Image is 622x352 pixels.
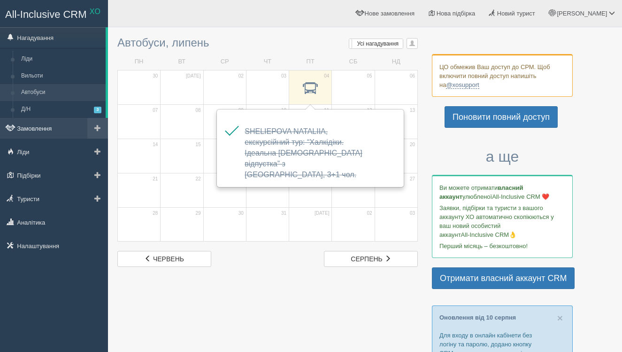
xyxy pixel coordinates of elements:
[557,10,607,17] span: [PERSON_NAME]
[437,10,476,17] span: Нова підбірка
[410,141,415,148] span: 20
[17,84,106,101] a: Автобуси
[315,210,329,217] span: [DATE]
[186,73,200,79] span: [DATE]
[118,54,161,70] td: ПН
[17,51,106,68] a: Ліди
[439,242,565,250] p: Перший місяць – безкоштовно!
[367,73,372,79] span: 05
[281,210,286,217] span: 31
[90,8,100,16] sup: XO
[446,81,479,89] a: @xosupport
[324,107,329,114] span: 11
[445,106,558,128] a: Поновити повний доступ
[117,37,418,49] h3: Автобуси, липень
[432,54,573,97] div: ЦО обмежив Ваш доступ до СРМ. Щоб включити повний доступ напишіть на
[153,141,158,148] span: 14
[17,101,106,118] a: Д/Н3
[439,183,565,201] p: Ви можете отримати улюбленої
[432,149,573,165] h3: а ще
[246,54,289,70] td: ЧТ
[195,141,200,148] span: 15
[461,231,517,238] span: All-Inclusive CRM👌
[203,54,246,70] td: СР
[432,267,575,289] a: Отримати власний аккаунт CRM
[492,193,549,200] span: All-Inclusive CRM ❤️
[117,251,211,267] a: червень
[195,210,200,217] span: 29
[195,176,200,182] span: 22
[5,8,87,20] span: All-Inclusive CRM
[557,313,563,323] button: Close
[281,107,286,114] span: 10
[351,255,382,263] span: серпень
[410,176,415,182] span: 27
[367,107,372,114] span: 12
[195,107,200,114] span: 08
[410,73,415,79] span: 06
[367,210,372,217] span: 02
[153,255,184,263] span: червень
[497,10,535,17] span: Новий турист
[324,251,418,267] a: серпень
[245,127,362,178] a: SHELIEPOVA NATALIIA, екскурсійний тур: “Халкідіки. Ідеальна [DEMOGRAPHIC_DATA] відпустка” з [GEOG...
[439,184,523,200] b: власний аккаунт
[238,73,244,79] span: 02
[357,40,399,47] span: Усі нагадування
[365,10,415,17] span: Нове замовлення
[153,210,158,217] span: 28
[238,210,244,217] span: 30
[94,107,101,113] span: 3
[153,176,158,182] span: 21
[410,107,415,114] span: 13
[238,107,244,114] span: 09
[439,203,565,239] p: Заявки, підбірки та туристи з вашого аккаунту ХО автоматично скопіюються у ваш новий особистий ак...
[324,73,329,79] span: 04
[375,54,417,70] td: НД
[153,73,158,79] span: 30
[289,54,332,70] td: ПТ
[557,313,563,323] span: ×
[161,54,203,70] td: ВТ
[281,73,286,79] span: 03
[153,107,158,114] span: 07
[410,210,415,217] span: 03
[0,0,108,26] a: All-Inclusive CRM XO
[332,54,375,70] td: СБ
[439,314,516,321] a: Оновлення від 10 серпня
[17,68,106,85] a: Вильоти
